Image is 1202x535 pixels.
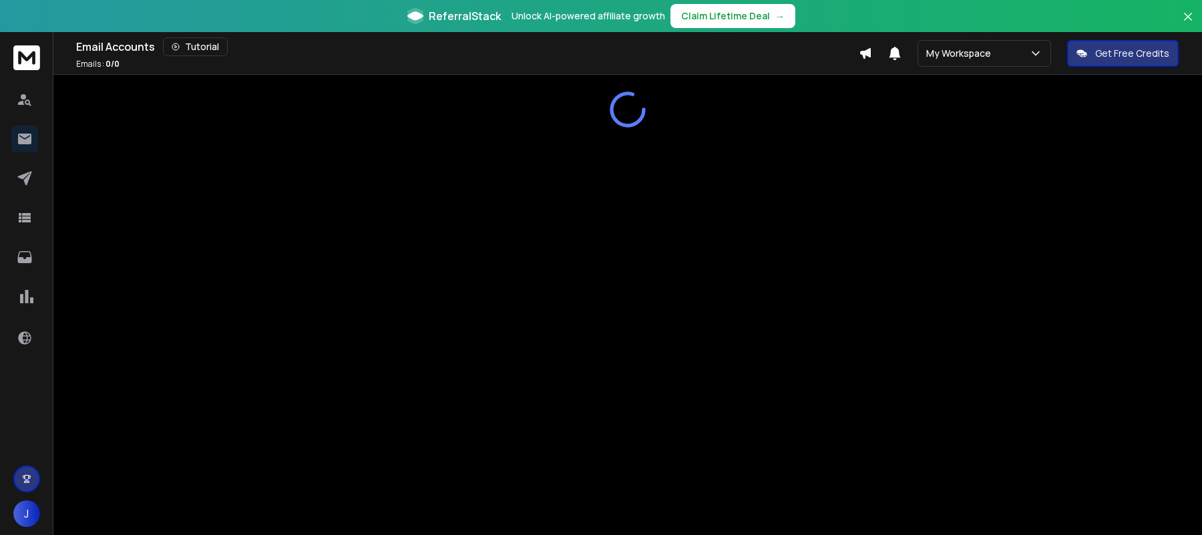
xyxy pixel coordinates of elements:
p: Get Free Credits [1095,47,1169,60]
p: Emails : [76,59,120,69]
button: J [13,500,40,527]
span: ReferralStack [429,8,501,24]
span: 0 / 0 [106,58,120,69]
button: Claim Lifetime Deal→ [670,4,795,28]
p: Unlock AI-powered affiliate growth [512,9,665,23]
button: Tutorial [163,37,228,56]
button: Close banner [1179,8,1197,40]
button: Get Free Credits [1067,40,1179,67]
p: My Workspace [926,47,996,60]
div: Email Accounts [76,37,859,56]
span: → [775,9,785,23]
